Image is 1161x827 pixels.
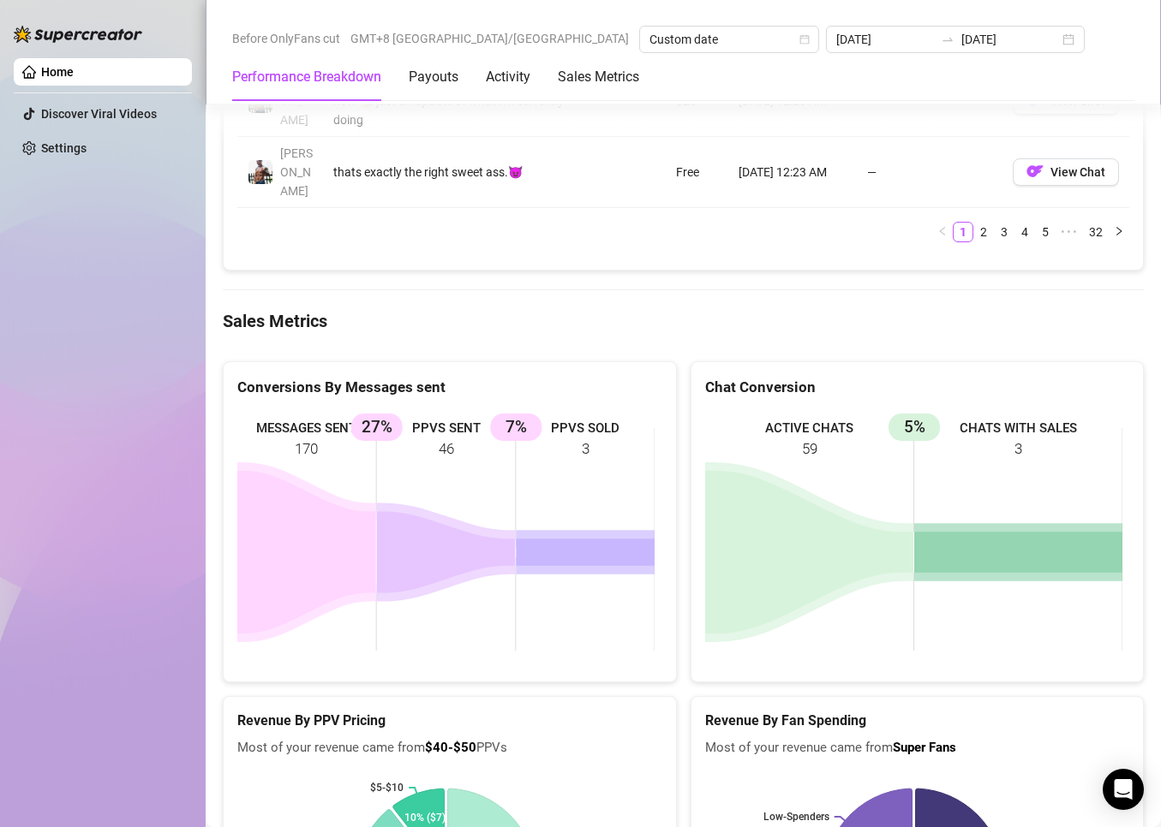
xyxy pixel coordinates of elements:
a: 1 [954,223,972,241]
span: left [937,226,948,236]
li: 3 [994,222,1014,242]
text: $5-$10 [370,782,404,794]
div: Activity [486,67,530,87]
li: 5 [1035,222,1056,242]
li: 4 [1014,222,1035,242]
td: Free [666,137,728,208]
span: GMT+8 [GEOGRAPHIC_DATA]/[GEOGRAPHIC_DATA] [350,26,629,51]
a: OFView Chat [1013,169,1119,182]
span: Most of your revenue came from PPVs [237,738,662,759]
li: Next Page [1109,222,1129,242]
div: Open Intercom Messenger [1103,769,1144,810]
b: $40-$50 [425,740,476,755]
div: Conversions By Messages sent [237,376,662,399]
button: left [932,222,953,242]
a: 4 [1015,223,1034,241]
a: OFView Chat [1013,98,1119,111]
h4: Sales Metrics [223,309,1144,333]
li: Previous Page [932,222,953,242]
span: swap-right [941,33,955,46]
div: thats exactly the right sweet ass.😈 [333,163,584,181]
img: JUSTIN [248,160,272,184]
div: Sales Metrics [558,67,639,87]
span: [PERSON_NAME] [280,146,313,198]
span: View Chat [1050,165,1105,179]
button: OFView Chat [1013,158,1119,186]
a: Home [41,65,74,79]
li: 2 [973,222,994,242]
a: Discover Viral Videos [41,107,157,121]
img: OF [1026,163,1044,180]
span: Before OnlyFans cut [232,26,340,51]
b: Super Fans [893,740,956,755]
input: Start date [836,30,934,49]
div: Performance Breakdown [232,67,381,87]
li: 32 [1083,222,1109,242]
span: calendar [799,34,810,45]
td: [DATE] 12:23 AM [728,137,857,208]
div: Payouts [409,67,458,87]
li: 1 [953,222,973,242]
a: 5 [1036,223,1055,241]
h5: Revenue By Fan Spending [705,711,1130,731]
span: ••• [1056,222,1083,242]
a: 3 [995,223,1014,241]
span: Most of your revenue came from [705,738,1130,759]
input: End date [961,30,1059,49]
span: [PERSON_NAME] [280,75,313,127]
span: Custom date [649,27,809,52]
text: Low-Spenders [763,811,829,823]
td: — [857,137,1002,208]
span: to [941,33,955,46]
li: Next 5 Pages [1056,222,1083,242]
a: 2 [974,223,993,241]
span: right [1114,226,1124,236]
a: Settings [41,141,87,155]
a: 32 [1084,223,1108,241]
img: logo-BBDzfeDw.svg [14,26,142,43]
button: right [1109,222,1129,242]
div: Chat Conversion [705,376,1130,399]
h5: Revenue By PPV Pricing [237,711,662,731]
